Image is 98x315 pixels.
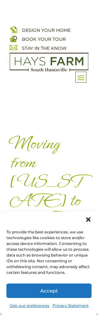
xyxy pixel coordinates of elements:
[6,229,90,275] div: To provide the best experiences, we use technologies like cookies to store and/or access device i...
[22,27,71,33] a: DESIGN YOUR HOME
[10,35,17,42] img: book your home tour
[6,283,92,298] button: Accept
[10,301,49,310] a: Opt-out preferences
[10,53,88,72] img: Logo
[22,45,67,51] a: STAY IN THE KNOW
[85,216,92,223] div: Close dialog
[22,36,66,42] a: BOOK YOUR TOUR
[10,67,88,73] a: hays farm homes huntsville development
[53,301,89,310] a: Privacy Statement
